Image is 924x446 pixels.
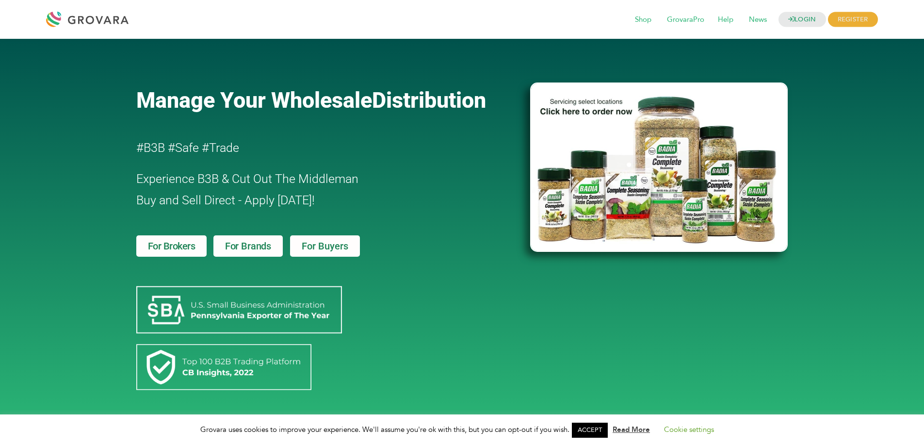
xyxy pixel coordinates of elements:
[290,235,360,257] a: For Buyers
[136,235,207,257] a: For Brokers
[660,15,711,25] a: GrovaraPro
[628,15,658,25] a: Shop
[136,87,515,113] a: Manage Your WholesaleDistribution
[136,137,475,159] h2: #B3B #Safe #Trade
[778,12,826,27] a: LOGIN
[136,193,315,207] span: Buy and Sell Direct - Apply [DATE]!
[828,12,878,27] span: REGISTER
[572,423,608,438] a: ACCEPT
[372,87,486,113] span: Distribution
[711,15,740,25] a: Help
[742,15,774,25] a: News
[660,11,711,29] span: GrovaraPro
[213,235,283,257] a: For Brands
[148,241,195,251] span: For Brokers
[136,172,358,186] span: Experience B3B & Cut Out The Middleman
[664,425,714,434] a: Cookie settings
[742,11,774,29] span: News
[136,87,372,113] span: Manage Your Wholesale
[628,11,658,29] span: Shop
[302,241,348,251] span: For Buyers
[711,11,740,29] span: Help
[225,241,271,251] span: For Brands
[200,425,724,434] span: Grovara uses cookies to improve your experience. We'll assume you're ok with this, but you can op...
[613,425,650,434] a: Read More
